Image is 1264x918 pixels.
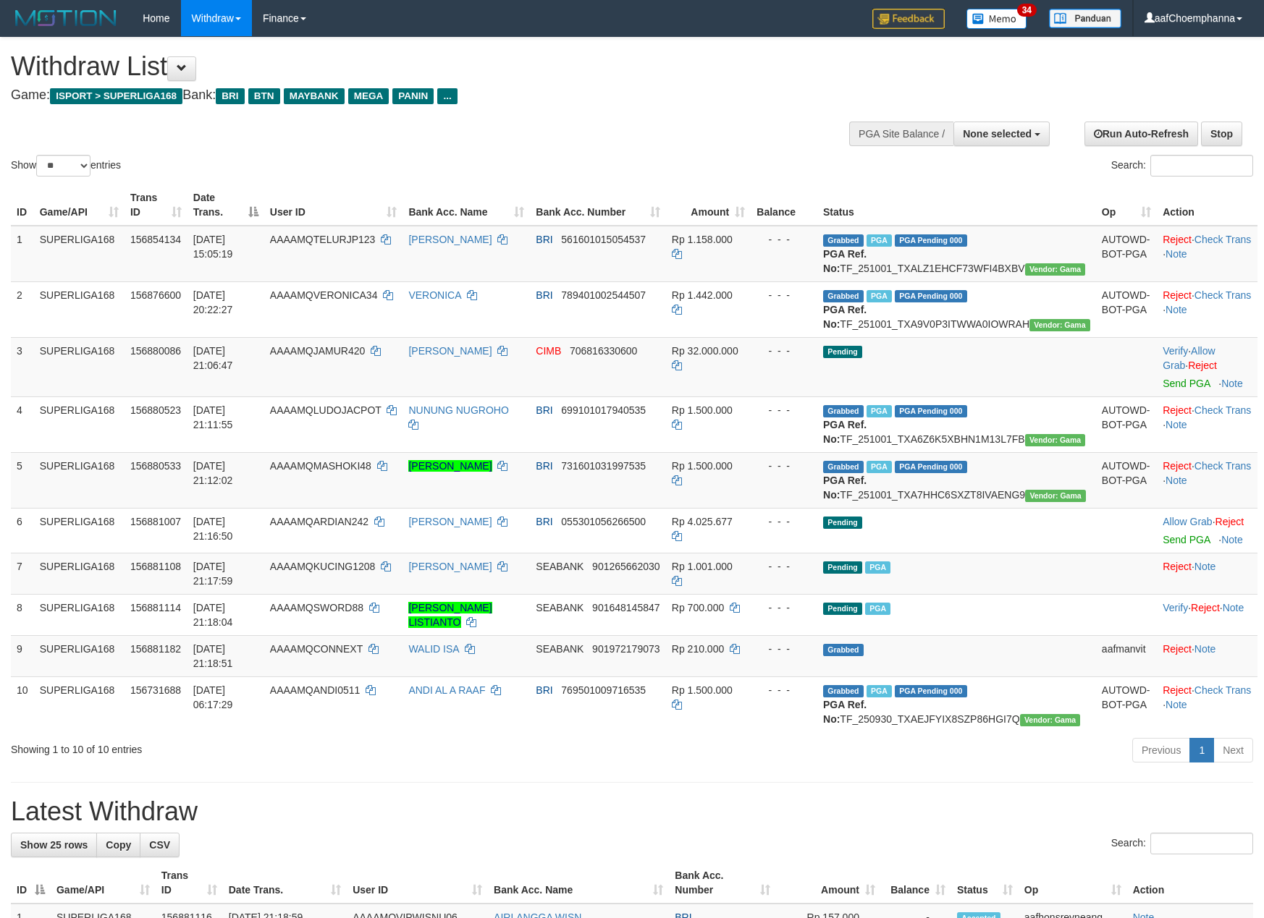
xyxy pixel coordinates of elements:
span: Rp 1.158.000 [672,234,733,245]
h1: Withdraw List [11,52,828,81]
a: [PERSON_NAME] [408,561,492,572]
span: [DATE] 21:18:04 [193,602,233,628]
span: Grabbed [823,685,864,697]
span: Pending [823,346,862,358]
a: Run Auto-Refresh [1084,122,1198,146]
td: · [1157,553,1257,594]
span: Copy 901972179073 to clipboard [592,643,660,655]
div: - - - [757,232,812,247]
span: 156881007 [130,516,181,527]
a: Note [1221,534,1243,545]
span: PGA Pending [895,405,967,417]
th: Balance: activate to sort column ascending [881,862,951,904]
div: - - - [757,344,812,358]
td: 7 [11,553,34,594]
a: Note [1195,643,1216,655]
div: - - - [757,403,812,417]
td: SUPERLIGA168 [34,226,125,282]
td: TF_251001_TXA7HHC6SXZT8IVAENG9 [817,452,1096,508]
a: Verify [1163,345,1188,357]
span: Rp 4.025.677 [672,516,733,527]
td: TF_250930_TXAEJFYIX8SZP86HGI7Q [817,676,1096,732]
span: Pending [823,517,862,529]
a: Verify [1163,602,1188,613]
button: None selected [953,122,1050,146]
a: [PERSON_NAME] [408,234,492,245]
td: TF_251001_TXALZ1EHCF73WFI4BXBV [817,226,1096,282]
a: Check Trans [1195,289,1252,301]
td: SUPERLIGA168 [34,594,125,635]
span: · [1163,516,1215,527]
td: 9 [11,635,34,676]
td: AUTOWD-BOT-PGA [1096,226,1157,282]
td: SUPERLIGA168 [34,396,125,452]
span: Vendor URL: https://trx31.1velocity.biz [1020,714,1081,726]
span: · [1163,345,1215,371]
span: MAYBANK [284,88,345,104]
span: 156881182 [130,643,181,655]
a: Note [1166,699,1187,710]
th: Action [1127,862,1253,904]
td: 8 [11,594,34,635]
span: Grabbed [823,461,864,473]
a: Allow Grab [1163,345,1215,371]
a: CSV [140,833,180,857]
a: Reject [1163,561,1192,572]
td: · · [1157,594,1257,635]
td: TF_251001_TXA6Z6K5XBHN1M13L7FB [817,396,1096,452]
td: 4 [11,396,34,452]
span: BRI [536,460,552,472]
span: Marked by aafromsomean [867,461,892,473]
span: Rp 1.500.000 [672,460,733,472]
a: Reject [1188,360,1217,371]
a: [PERSON_NAME] LISTIANTO [408,602,492,628]
a: Reject [1163,234,1192,245]
div: Showing 1 to 10 of 10 entries [11,736,516,757]
input: Search: [1150,155,1253,177]
span: 156880523 [130,404,181,416]
td: SUPERLIGA168 [34,635,125,676]
span: Copy 769501009716535 to clipboard [561,684,646,696]
div: - - - [757,600,812,615]
a: NUNUNG NUGROHO [408,404,508,416]
a: Note [1166,419,1187,430]
a: Copy [96,833,140,857]
a: Reject [1215,516,1244,527]
span: 156880533 [130,460,181,472]
td: TF_251001_TXA9V0P3ITWWA0IOWRAH [817,281,1096,337]
a: Reject [1191,602,1220,613]
a: Note [1195,561,1216,572]
b: PGA Ref. No: [823,699,867,725]
label: Show entries [11,155,121,177]
span: Rp 1.001.000 [672,561,733,572]
a: ANDI AL A RAAF [408,684,485,696]
span: Vendor URL: https://trx31.1velocity.biz [1025,263,1086,276]
td: 3 [11,337,34,396]
span: BRI [216,88,244,104]
th: Trans ID: activate to sort column ascending [156,862,223,904]
td: AUTOWD-BOT-PGA [1096,452,1157,508]
a: Reject [1163,404,1192,416]
span: AAAAMQLUDOJACPOT [270,404,382,416]
span: BRI [536,289,552,301]
a: Note [1166,475,1187,486]
th: Amount: activate to sort column ascending [776,862,881,904]
span: Rp 700.000 [672,602,724,613]
span: Grabbed [823,405,864,417]
a: Note [1223,602,1244,613]
th: Action [1157,184,1257,226]
span: AAAAMQCONNEXT [270,643,363,655]
th: Amount: activate to sort column ascending [666,184,751,226]
th: Op: activate to sort column ascending [1096,184,1157,226]
a: Reject [1163,684,1192,696]
span: Marked by aafromsomean [867,685,892,697]
a: Stop [1201,122,1242,146]
td: 2 [11,281,34,337]
th: Bank Acc. Number: activate to sort column ascending [669,862,776,904]
td: SUPERLIGA168 [34,508,125,553]
b: PGA Ref. No: [823,304,867,330]
span: 156854134 [130,234,181,245]
td: · · [1157,396,1257,452]
th: Status [817,184,1096,226]
a: Show 25 rows [11,833,97,857]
